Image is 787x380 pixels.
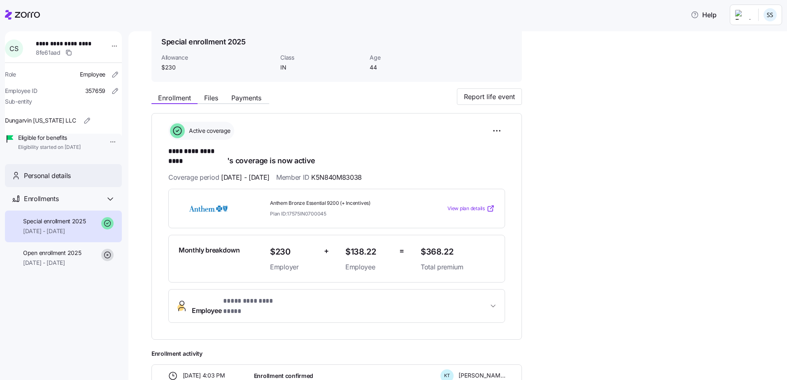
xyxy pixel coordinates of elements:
span: C S [9,45,18,52]
span: Special enrollment 2025 [23,217,86,225]
span: Class [280,53,363,62]
span: Sub-entity [5,97,32,106]
img: b3a65cbeab486ed89755b86cd886e362 [764,8,777,21]
span: Role [5,70,16,79]
span: [DATE] - [DATE] [221,172,270,183]
span: + [324,245,329,257]
span: Dungarvin [US_STATE] LLC [5,116,76,125]
span: IN [280,63,363,72]
span: [PERSON_NAME] [459,371,505,380]
span: Employee [345,262,393,272]
span: Enrollment confirmed [254,372,313,380]
span: Member ID [276,172,362,183]
span: Open enrollment 2025 [23,249,81,257]
span: Eligible for benefits [18,134,81,142]
span: Anthem Bronze Essential 9200 (+ Incentives) [270,200,414,207]
span: Employee ID [5,87,37,95]
h1: Special enrollment 2025 [161,37,246,47]
span: Plan ID: 17575IN0700045 [270,210,326,217]
span: K T [444,373,450,378]
span: 357659 [85,87,105,95]
span: Total premium [421,262,495,272]
span: = [399,245,404,257]
span: Coverage period [168,172,270,183]
img: Anthem [179,199,238,218]
span: Enrollment activity [151,350,522,358]
span: Enrollment [158,95,191,101]
span: Files [204,95,218,101]
span: Enrollments [24,194,58,204]
span: $368.22 [421,245,495,259]
span: Report life event [464,92,515,102]
img: Employer logo [735,10,752,20]
span: Employee [192,296,285,316]
span: Help [691,10,717,20]
span: K5N840M83038 [311,172,362,183]
span: $138.22 [345,245,393,259]
h1: 's coverage is now active [168,146,505,166]
span: Monthly breakdown [179,245,240,255]
span: Eligibility started on [DATE] [18,144,81,151]
span: Age [370,53,452,62]
span: View plan details [447,205,485,213]
span: Active coverage [186,127,231,135]
span: 44 [370,63,452,72]
span: [DATE] 4:03 PM [183,371,225,380]
span: [DATE] - [DATE] [23,227,86,235]
span: $230 [270,245,317,259]
span: Allowance [161,53,274,62]
span: Employer [270,262,317,272]
a: View plan details [447,204,495,213]
span: $230 [161,63,274,72]
button: Report life event [457,88,522,105]
button: Help [684,7,723,23]
span: 8fe61aad [36,49,61,57]
span: Payments [231,95,261,101]
span: Personal details [24,171,71,181]
span: Employee [80,70,105,79]
span: [DATE] - [DATE] [23,259,81,267]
